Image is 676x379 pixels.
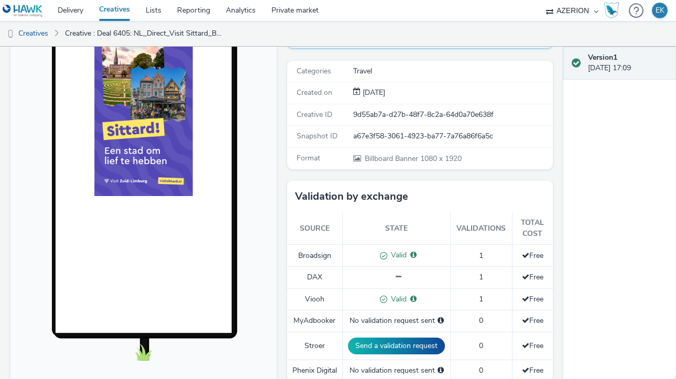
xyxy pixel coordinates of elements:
div: EK [656,3,664,18]
img: Hawk Academy [604,2,619,19]
span: Free [522,365,543,375]
span: Snapshot ID [297,131,337,141]
td: Broadsign [287,245,343,267]
div: 9d55ab7a-d27b-48f7-8c2a-64d0a70e638f [353,110,552,120]
td: Viooh [287,288,343,310]
img: undefined Logo [3,4,43,17]
div: [DATE] 17:09 [588,52,668,74]
span: Free [522,316,543,326]
div: No validation request sent [348,365,445,376]
td: MyAdbooker [287,310,343,332]
div: a67e3f58-3061-4923-ba77-7a76a86f6a5c [353,131,552,142]
span: 1 [479,272,483,282]
img: dooh [5,29,16,39]
span: Format [297,153,320,163]
div: No validation request sent [348,316,445,326]
button: Send a validation request [348,338,445,354]
th: Total cost [512,212,553,244]
h3: Validation by exchange [295,189,408,204]
a: Hawk Academy [604,2,624,19]
td: DAX [287,267,343,288]
span: Free [522,251,543,261]
span: 1 [479,251,483,261]
div: Please select a deal below and click on Send to send a validation request to Phenix Digital. [438,365,444,376]
span: Free [522,341,543,351]
span: 0 [479,365,483,375]
th: Validations [451,212,513,244]
span: Free [522,272,543,282]
th: State [343,212,451,244]
th: Source [287,212,343,244]
div: Please select a deal below and click on Send to send a validation request to MyAdbooker. [438,316,444,326]
span: Categories [297,66,331,76]
span: 1 [479,294,483,304]
span: Billboard Banner [365,154,420,164]
span: Valid [387,294,407,304]
span: Creative ID [297,110,332,120]
span: [DATE] [361,88,385,98]
strong: Version 1 [588,52,617,62]
span: 0 [479,316,483,326]
div: Travel [353,66,552,77]
td: Stroer [287,332,343,360]
span: Free [522,294,543,304]
span: 0 [479,341,483,351]
span: Valid [387,250,407,260]
span: 1080 x 1920 [364,154,462,164]
span: Created on [297,88,332,98]
img: Advertisement preview [84,33,182,209]
a: Creative : Deal 6405: NL_Direct_Visit Sittard_Branding_DOOH 1080x1920.jpg [60,21,229,46]
div: Creation 04 August 2025, 17:09 [361,88,385,98]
